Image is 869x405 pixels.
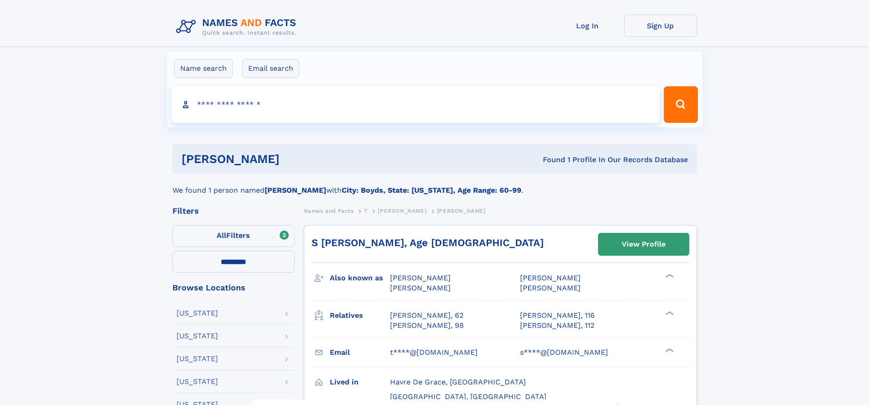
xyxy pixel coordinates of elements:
[364,205,368,216] a: T
[172,15,304,39] img: Logo Names and Facts
[330,270,390,286] h3: Also known as
[177,310,218,317] div: [US_STATE]
[172,86,660,123] input: search input
[177,332,218,340] div: [US_STATE]
[663,347,674,353] div: ❯
[182,153,411,165] h1: [PERSON_NAME]
[172,174,697,196] div: We found 1 person named with .
[172,207,295,215] div: Filters
[390,392,546,401] span: [GEOGRAPHIC_DATA], [GEOGRAPHIC_DATA]
[364,208,368,214] span: T
[390,310,463,321] a: [PERSON_NAME], 62
[342,186,521,195] b: City: Boyds, State: [US_STATE], Age Range: 60-99
[312,237,544,248] a: S [PERSON_NAME], Age [DEMOGRAPHIC_DATA]
[172,284,295,292] div: Browse Locations
[174,59,233,78] label: Name search
[390,378,526,386] span: Havre De Grace, [GEOGRAPHIC_DATA]
[624,15,697,37] a: Sign Up
[177,378,218,385] div: [US_STATE]
[217,231,226,240] span: All
[265,186,326,195] b: [PERSON_NAME]
[378,208,427,214] span: [PERSON_NAME]
[242,59,299,78] label: Email search
[520,274,581,282] span: [PERSON_NAME]
[390,284,451,292] span: [PERSON_NAME]
[411,155,688,165] div: Found 1 Profile In Our Records Database
[304,205,354,216] a: Names and Facts
[330,374,390,390] h3: Lived in
[520,310,595,321] a: [PERSON_NAME], 116
[664,86,697,123] button: Search Button
[177,355,218,363] div: [US_STATE]
[520,321,594,331] a: [PERSON_NAME], 112
[598,233,689,255] a: View Profile
[172,225,295,247] label: Filters
[551,15,624,37] a: Log In
[663,273,674,279] div: ❯
[378,205,427,216] a: [PERSON_NAME]
[390,274,451,282] span: [PERSON_NAME]
[622,234,666,255] div: View Profile
[663,310,674,316] div: ❯
[330,308,390,323] h3: Relatives
[520,284,581,292] span: [PERSON_NAME]
[437,208,486,214] span: [PERSON_NAME]
[330,345,390,360] h3: Email
[390,321,464,331] a: [PERSON_NAME], 98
